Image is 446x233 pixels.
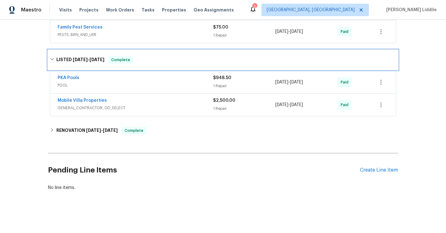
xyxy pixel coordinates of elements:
div: 1 Repair [213,105,275,112]
div: Create Line Item [360,167,398,173]
span: [DATE] [290,80,303,84]
span: [DATE] [275,80,288,84]
h6: LISTED [56,56,104,64]
span: $2,500.00 [213,98,235,103]
span: Projects [79,7,98,13]
span: Paid [341,102,351,108]
span: GENERAL_CONTRACTOR, OD_SELECT [58,105,213,111]
div: 1 Repair [213,83,275,89]
a: Mobile Villa Properties [58,98,107,103]
span: Paid [341,29,351,35]
span: [DATE] [290,29,303,34]
span: POOL [58,82,213,88]
span: [GEOGRAPHIC_DATA], [GEOGRAPHIC_DATA] [267,7,355,13]
a: Family Pest Services [58,25,103,29]
span: [DATE] [275,29,288,34]
span: Maestro [21,7,42,13]
span: [PERSON_NAME] Liddile [384,7,437,13]
span: - [275,79,303,85]
span: Visits [59,7,72,13]
span: $75.00 [213,25,228,29]
div: 2 [252,4,257,10]
a: PKA Pools [58,76,79,80]
div: LISTED [DATE]-[DATE]Complete [48,50,398,70]
div: 1 Repair [213,32,275,38]
h6: RENOVATION [56,127,118,134]
span: [DATE] [86,128,101,132]
span: Paid [341,79,351,85]
h2: Pending Line Items [48,156,360,185]
span: - [275,29,303,35]
span: [DATE] [275,103,288,107]
span: - [73,57,104,62]
span: - [275,102,303,108]
span: Complete [122,128,146,134]
span: [DATE] [290,103,303,107]
span: [DATE] [73,57,88,62]
span: - [86,128,118,132]
span: Tasks [142,8,155,12]
span: Geo Assignments [194,7,234,13]
span: $948.50 [213,76,231,80]
span: [DATE] [90,57,104,62]
span: Complete [109,57,133,63]
span: PESTS, BRN_AND_LRR [58,32,213,38]
div: RENOVATION [DATE]-[DATE]Complete [48,123,398,138]
span: Work Orders [106,7,134,13]
span: [DATE] [103,128,118,132]
span: Properties [162,7,186,13]
div: No line items. [48,185,398,191]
